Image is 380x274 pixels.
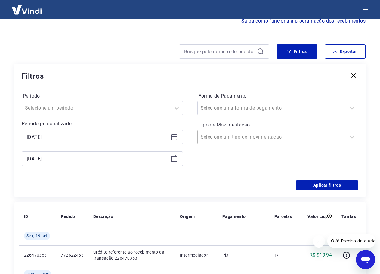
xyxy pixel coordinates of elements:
[274,213,292,220] p: Parcelas
[24,213,28,220] p: ID
[313,235,325,248] iframe: Fechar mensagem
[4,4,51,9] span: Olá! Precisa de ajuda?
[93,213,113,220] p: Descrição
[296,180,358,190] button: Aplicar filtros
[356,250,375,269] iframe: Botão para abrir a janela de mensagens
[23,92,182,100] label: Período
[93,249,170,261] p: Crédito referente ao recebimento da transação 226470353
[327,234,375,248] iframe: Mensagem da empresa
[27,154,168,163] input: Data final
[180,213,195,220] p: Origem
[222,213,246,220] p: Pagamento
[27,132,168,142] input: Data inicial
[61,252,84,258] p: 772622453
[199,92,357,100] label: Forma de Pagamento
[307,213,327,220] p: Valor Líq.
[24,252,51,258] p: 226470353
[7,0,46,19] img: Vindi
[180,252,213,258] p: Intermediador
[325,44,366,59] button: Exportar
[61,213,75,220] p: Pedido
[199,121,357,129] label: Tipo de Movimentação
[241,17,366,25] a: Saiba como funciona a programação dos recebimentos
[184,47,255,56] input: Busque pelo número do pedido
[310,251,332,259] p: R$ 919,94
[26,233,48,239] span: Sex, 19 set
[22,120,183,127] p: Período personalizado
[222,252,265,258] p: Pix
[341,213,356,220] p: Tarifas
[274,252,292,258] p: 1/1
[22,71,44,81] h5: Filtros
[277,44,317,59] button: Filtros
